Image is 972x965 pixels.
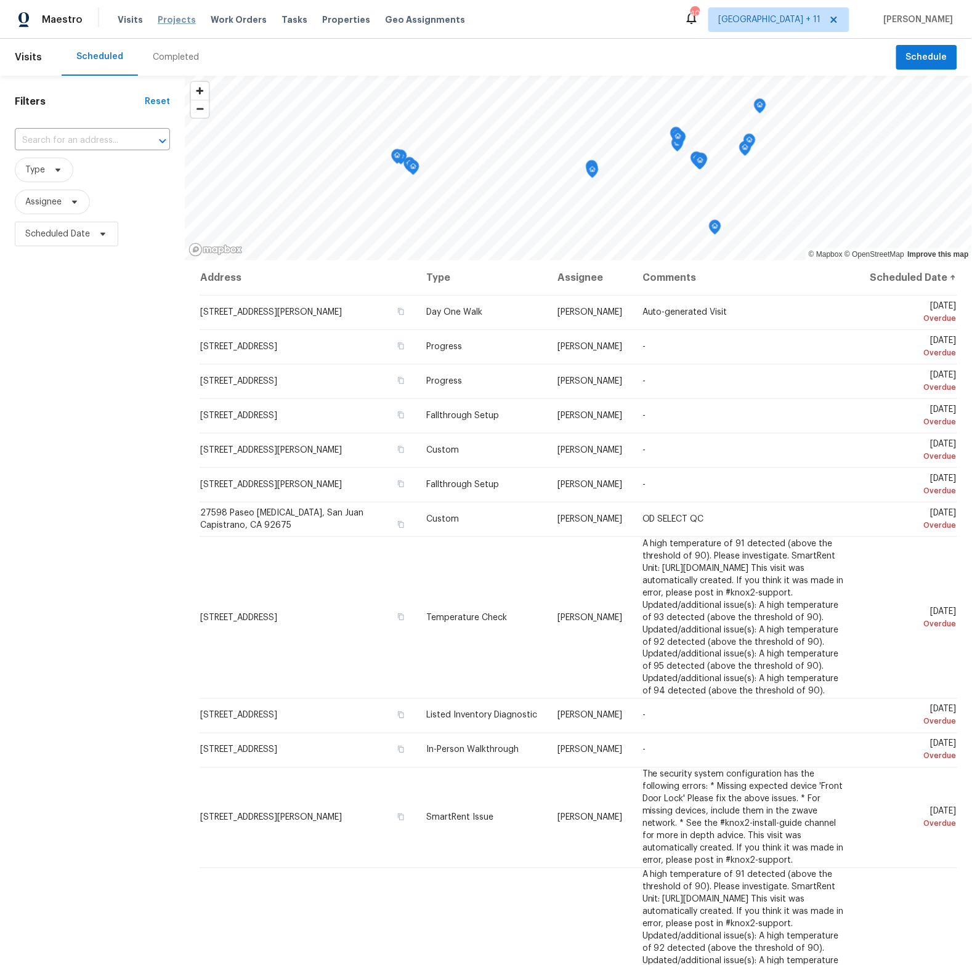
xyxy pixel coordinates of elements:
span: - [642,480,646,489]
span: [PERSON_NAME] [557,613,622,622]
span: [DATE] [870,405,957,428]
button: Open [154,132,171,150]
span: Work Orders [211,14,267,26]
span: [DATE] [870,302,957,325]
div: Overdue [870,416,957,428]
span: A high temperature of 91 detected (above the threshold of 90). Please investigate. SmartRent Unit... [642,539,844,696]
div: Map marker [586,163,599,182]
div: Overdue [870,381,957,394]
span: - [642,377,646,386]
div: Map marker [586,160,598,179]
button: Copy Address [395,444,407,455]
th: Assignee [548,260,633,295]
button: Copy Address [395,519,407,530]
span: Assignee [25,196,62,208]
span: [STREET_ADDRESS][PERSON_NAME] [200,308,342,317]
span: [PERSON_NAME] [557,377,622,386]
span: Visits [15,44,42,71]
div: Completed [153,51,199,63]
span: [PERSON_NAME] [557,480,622,489]
span: Properties [322,14,370,26]
div: Map marker [754,99,766,118]
span: In-Person Walkthrough [426,746,519,754]
span: [DATE] [870,474,957,497]
button: Copy Address [395,410,407,421]
span: Progress [426,377,462,386]
span: [PERSON_NAME] [557,515,622,523]
div: Map marker [391,149,403,168]
div: Map marker [694,153,707,172]
span: [PERSON_NAME] [557,342,622,351]
span: Type [25,164,45,176]
span: [PERSON_NAME] [557,446,622,454]
span: [DATE] [870,371,957,394]
div: Overdue [870,347,957,359]
h1: Filters [15,95,145,108]
div: Scheduled [76,50,123,63]
th: Type [416,260,548,295]
span: Schedule [906,50,947,65]
span: - [642,746,646,754]
div: Overdue [870,450,957,462]
th: Comments [633,260,860,295]
a: Mapbox [809,250,843,259]
span: [STREET_ADDRESS] [200,746,277,754]
a: OpenStreetMap [844,250,904,259]
div: Overdue [870,818,957,830]
button: Zoom in [191,82,209,100]
th: Scheduled Date ↑ [860,260,957,295]
button: Copy Address [395,375,407,386]
th: Address [200,260,416,295]
button: Copy Address [395,709,407,721]
div: Map marker [739,141,751,160]
button: Copy Address [395,478,407,490]
span: [DATE] [870,336,957,359]
span: Temperature Check [426,613,507,622]
span: [PERSON_NAME] [557,814,622,822]
span: [DATE] [870,807,957,830]
span: SmartRent Issue [426,814,493,822]
div: Overdue [870,618,957,630]
div: Overdue [870,519,957,531]
span: [PERSON_NAME] [557,308,622,317]
button: Zoom out [191,100,209,118]
span: - [642,342,646,351]
span: Visits [118,14,143,26]
span: 27598 Paseo [MEDICAL_DATA], San Juan Capistrano, CA 92675 [200,509,363,530]
input: Search for an address... [15,131,136,150]
button: Copy Address [395,612,407,623]
span: Fallthrough Setup [426,480,499,489]
span: [STREET_ADDRESS] [200,411,277,420]
span: [DATE] [870,440,957,462]
div: 403 [691,7,699,20]
span: Geo Assignments [385,14,465,26]
a: Improve this map [908,250,969,259]
span: [STREET_ADDRESS] [200,711,277,720]
div: Map marker [694,154,707,173]
span: Maestro [42,14,83,26]
div: Map marker [691,151,703,171]
div: Map marker [671,137,684,156]
span: The security system configuration has the following errors: * Missing expected device 'Front Door... [642,770,844,865]
span: Progress [426,342,462,351]
span: - [642,411,646,420]
span: [STREET_ADDRESS] [200,342,277,351]
span: Projects [158,14,196,26]
span: [PERSON_NAME] [879,14,954,26]
a: Mapbox homepage [188,243,243,257]
div: Map marker [670,127,682,146]
span: Custom [426,515,459,523]
span: Auto-generated Visit [642,308,727,317]
span: [STREET_ADDRESS][PERSON_NAME] [200,814,342,822]
div: Map marker [672,130,684,149]
span: Scheduled Date [25,228,90,240]
span: Tasks [281,15,307,24]
div: Overdue [870,750,957,762]
div: Reset [145,95,170,108]
span: [DATE] [870,705,957,728]
span: [DATE] [870,740,957,762]
div: Map marker [407,160,419,179]
div: Overdue [870,485,957,497]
